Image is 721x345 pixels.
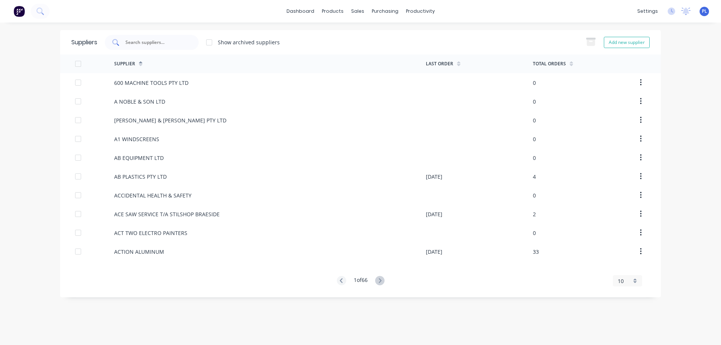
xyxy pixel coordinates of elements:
[533,173,536,181] div: 4
[533,60,566,67] div: Total Orders
[702,8,707,15] span: PL
[114,79,189,87] div: 600 MACHINE TOOLS PTY LTD
[426,173,442,181] div: [DATE]
[318,6,347,17] div: products
[14,6,25,17] img: Factory
[283,6,318,17] a: dashboard
[368,6,402,17] div: purchasing
[114,173,167,181] div: AB PLASTICS PTY LTD
[114,98,165,105] div: A NOBLE & SON LTD
[125,39,187,46] input: Search suppliers...
[218,38,280,46] div: Show archived suppliers
[114,191,192,199] div: ACCIDENTAL HEALTH & SAFETY
[618,277,624,285] span: 10
[426,60,453,67] div: Last Order
[402,6,439,17] div: productivity
[114,154,164,162] div: AB EQUIPMENT LTD
[426,248,442,256] div: [DATE]
[71,38,97,47] div: Suppliers
[426,210,442,218] div: [DATE]
[114,210,220,218] div: ACE SAW SERVICE T/A STILSHOP BRAESIDE
[114,135,159,143] div: A1 WINDSCREENS
[533,79,536,87] div: 0
[114,248,164,256] div: ACTION ALUMINUM
[604,37,650,48] button: Add new supplier
[533,248,539,256] div: 33
[347,6,368,17] div: sales
[533,154,536,162] div: 0
[114,60,135,67] div: Supplier
[533,210,536,218] div: 2
[114,229,187,237] div: ACT TWO ELECTRO PAINTERS
[354,276,368,286] div: 1 of 66
[634,6,662,17] div: settings
[533,98,536,105] div: 0
[533,229,536,237] div: 0
[533,191,536,199] div: 0
[533,116,536,124] div: 0
[533,135,536,143] div: 0
[114,116,226,124] div: [PERSON_NAME] & [PERSON_NAME] PTY LTD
